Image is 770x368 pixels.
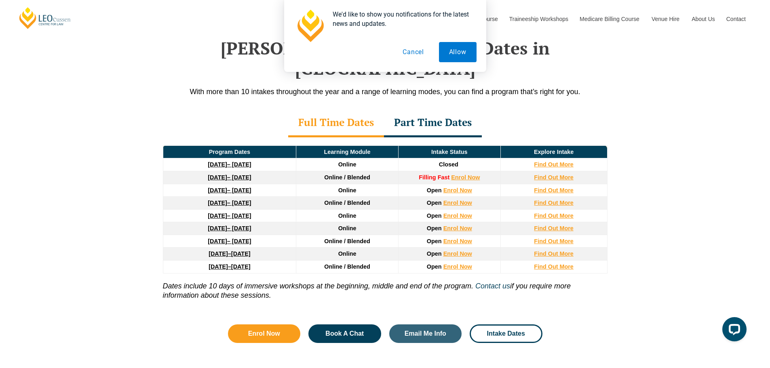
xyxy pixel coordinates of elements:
span: Email Me Info [405,330,446,337]
iframe: LiveChat chat widget [716,314,750,348]
strong: [DATE] [208,238,227,244]
a: Find Out More [534,200,574,206]
span: Intake Dates [487,330,525,337]
a: Find Out More [534,174,574,181]
strong: Filling Fast [419,174,449,181]
a: [DATE]–[DATE] [209,250,250,257]
span: [DATE] [231,263,251,270]
a: Find Out More [534,212,574,219]
td: Learning Module [296,145,399,158]
a: Find Out More [534,238,574,244]
a: Enrol Now [451,174,480,181]
strong: [DATE] [208,212,227,219]
a: Find Out More [534,161,574,168]
a: Enrol Now [443,187,472,193]
a: Find Out More [534,263,574,270]
strong: [DATE] [208,161,227,168]
a: Book A Chat [308,324,381,343]
a: [DATE]– [DATE] [208,174,251,181]
div: Full Time Dates [288,109,384,137]
a: Email Me Info [389,324,462,343]
h2: [PERSON_NAME] PLT Program Dates in [GEOGRAPHIC_DATA] [155,38,616,79]
a: Enrol Now [443,212,472,219]
span: Online [338,187,357,193]
a: [DATE]– [DATE] [208,238,251,244]
span: Book A Chat [325,330,364,337]
span: Online [338,225,357,231]
span: Open [427,200,442,206]
span: Open [427,225,442,231]
a: [DATE]– [DATE] [208,200,251,206]
span: Open [427,212,442,219]
i: Dates include 10 days of immersive workshops at the beginning, middle and end of the program. [163,282,473,290]
span: Online / Blended [324,263,370,270]
a: [DATE]– [DATE] [208,187,251,193]
a: Enrol Now [443,238,472,244]
a: Contact us [475,282,510,290]
span: Open [427,263,442,270]
span: Open [427,250,442,257]
td: Program Dates [163,145,296,158]
a: [DATE]– [DATE] [208,212,251,219]
strong: [DATE] [209,263,228,270]
button: Allow [439,42,477,62]
a: Enrol Now [228,324,301,343]
span: Online / Blended [324,174,370,181]
td: Intake Status [398,145,500,158]
a: [DATE]– [DATE] [208,161,251,168]
span: Online [338,250,357,257]
strong: [DATE] [208,200,227,206]
strong: [DATE] [208,187,227,193]
span: [DATE] [231,250,251,257]
a: Enrol Now [443,200,472,206]
strong: [DATE] [208,174,227,181]
a: Enrol Now [443,250,472,257]
a: Find Out More [534,250,574,257]
a: Enrol Now [443,263,472,270]
div: We'd like to show you notifications for the latest news and updates. [326,10,477,28]
button: Cancel [392,42,434,62]
span: Closed [439,161,458,168]
span: Online [338,161,357,168]
a: Find Out More [534,225,574,231]
span: Online / Blended [324,200,370,206]
a: Find Out More [534,187,574,193]
span: Online / Blended [324,238,370,244]
p: With more than 10 intakes throughout the year and a range of learning modes, you can find a progr... [155,87,616,97]
td: Explore Intake [500,145,607,158]
span: Enrol Now [248,330,280,337]
div: Part Time Dates [384,109,482,137]
a: [DATE]– [DATE] [208,225,251,231]
a: Enrol Now [443,225,472,231]
span: Online [338,212,357,219]
img: notification icon [294,10,326,42]
span: Open [427,238,442,244]
a: [DATE]–[DATE] [209,263,250,270]
a: Intake Dates [470,324,542,343]
span: Open [427,187,442,193]
strong: [DATE] [208,225,227,231]
p: if you require more information about these sessions. [163,273,608,301]
strong: [DATE] [209,250,228,257]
